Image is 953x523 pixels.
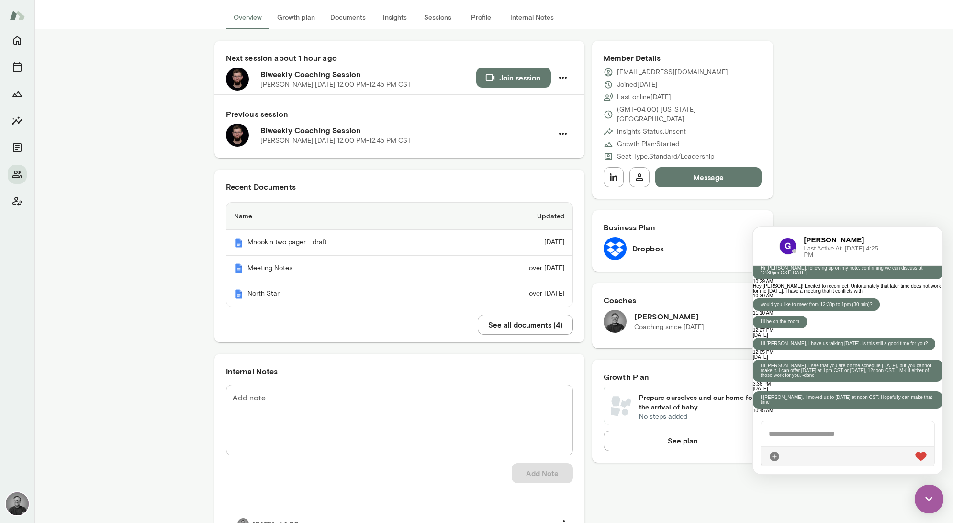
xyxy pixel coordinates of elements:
[8,168,182,178] p: I [PERSON_NAME]. I moved us to [DATE] at noon CST. Hopefully can make that time
[8,39,182,48] p: Hi [PERSON_NAME]. following up on my note. confirming we can discuss at 12:30pm CST [DATE]
[8,138,27,157] button: Documents
[51,18,127,31] span: Last Active At: [DATE] 4:25 PM
[604,222,762,233] h6: Business Plan
[226,230,461,256] th: Mnookin two pager - draft
[604,431,762,451] button: See plan
[8,136,182,151] p: Hi [PERSON_NAME]. I see that you are on the schedule [DATE], but you cannot make it. I can offer ...
[617,92,671,102] p: Last online [DATE]
[617,68,728,77] p: [EMAIL_ADDRESS][DOMAIN_NAME]
[461,256,572,282] td: over [DATE]
[10,6,25,24] img: Mento
[226,108,573,120] h6: Previous session
[8,75,119,80] p: would you like to meet from 12:30p to 1pm (30 min)?
[226,203,461,230] th: Name
[460,6,503,29] button: Profile
[162,225,174,234] img: heart
[634,311,704,322] h6: [PERSON_NAME]
[478,315,573,335] button: See all documents (4)
[617,127,686,136] p: Insights Status: Unsent
[639,393,756,412] h6: Prepare ourselves and our home for the arrival of baby [DEMOGRAPHIC_DATA] Needs inspection.
[461,281,572,307] td: over [DATE]
[476,68,551,88] button: Join session
[226,52,573,64] h6: Next session about 1 hour ago
[162,224,174,235] div: Live Reaction
[234,263,244,273] img: Mento
[260,125,553,136] h6: Biweekly Coaching Session
[634,322,704,332] p: Coaching since [DATE]
[6,492,29,515] img: Dane Howard
[226,365,573,377] h6: Internal Notes
[503,6,561,29] button: Internal Notes
[8,92,46,97] p: I'll be on the zoom
[655,167,762,187] button: Message
[8,192,27,211] button: Client app
[234,238,244,248] img: Mento
[226,181,573,193] h6: Recent Documents
[461,203,572,230] th: Updated
[226,256,461,282] th: Meeting Notes
[8,165,27,184] button: Members
[226,281,461,307] th: North Star
[604,310,627,333] img: Dane Howard
[373,6,416,29] button: Insights
[617,152,714,161] p: Seat Type: Standard/Leadership
[8,111,27,130] button: Insights
[16,224,27,235] div: Attach
[604,295,762,306] h6: Coaches
[260,80,411,90] p: [PERSON_NAME] · [DATE] · 12:00 PM-12:45 PM CST
[260,68,476,80] h6: Biweekly Coaching Session
[26,11,44,28] img: data:image/png;base64,iVBORw0KGgoAAAANSUhEUgAAAMgAAADICAYAAACtWK6eAAAAAXNSR0IArs4c6QAADytJREFUeF7...
[51,8,127,18] h6: [PERSON_NAME]
[461,230,572,256] td: [DATE]
[8,84,27,103] button: Growth Plan
[604,52,762,64] h6: Member Details
[632,243,664,254] h6: Dropbox
[8,31,27,50] button: Home
[604,371,762,383] h6: Growth Plan
[234,289,244,299] img: Mento
[8,57,27,77] button: Sessions
[617,80,658,90] p: Joined [DATE]
[260,136,411,146] p: [PERSON_NAME] · [DATE] · 12:00 PM-12:45 PM CST
[416,6,460,29] button: Sessions
[617,139,679,149] p: Growth Plan: Started
[8,114,175,119] p: Hi [PERSON_NAME], I have us talking [DATE]. Is this still a good time for you?
[226,6,269,29] button: Overview
[617,105,762,124] p: (GMT-04:00) [US_STATE][GEOGRAPHIC_DATA]
[639,412,756,421] p: No steps added
[323,6,373,29] button: Documents
[269,6,323,29] button: Growth plan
